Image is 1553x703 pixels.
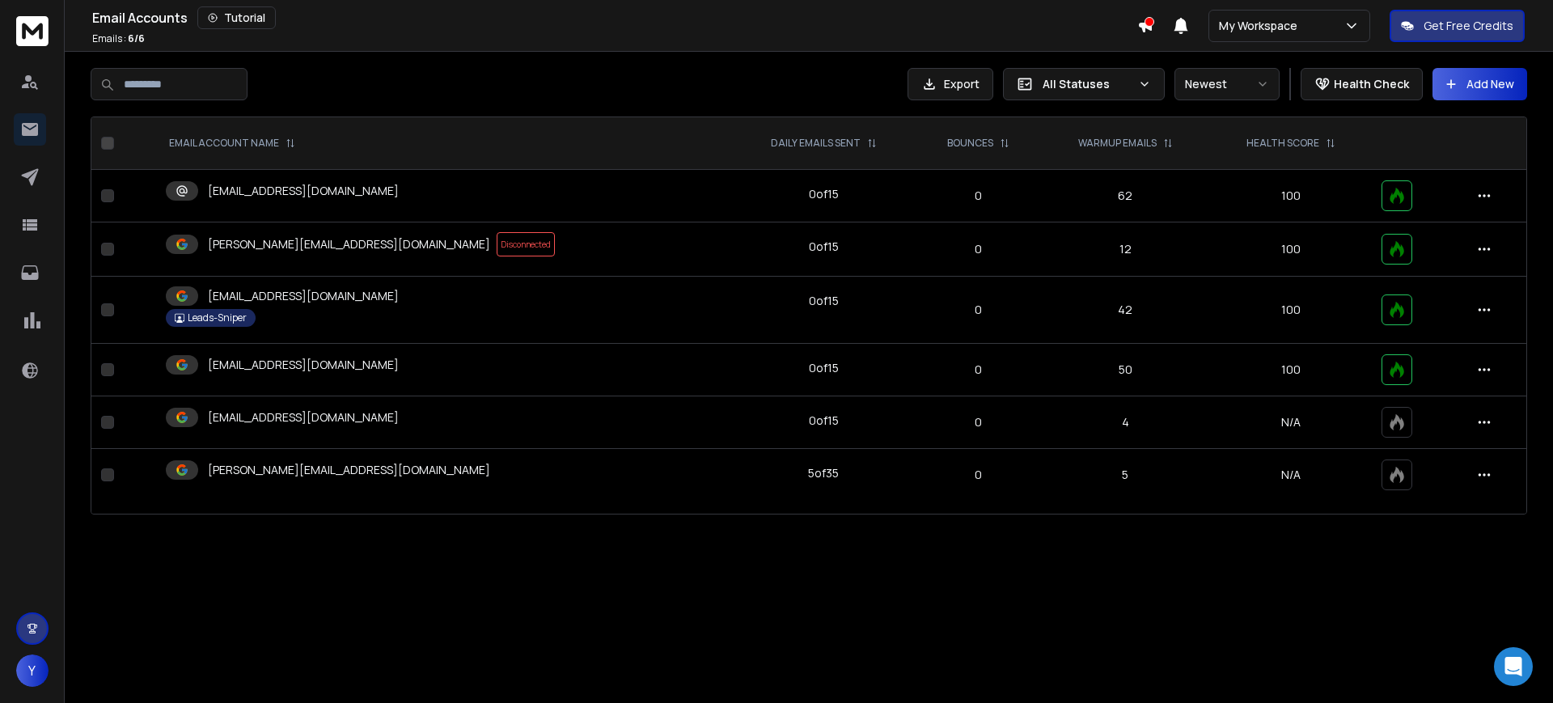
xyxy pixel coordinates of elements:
[1174,68,1280,100] button: Newest
[197,6,276,29] button: Tutorial
[1040,277,1210,344] td: 42
[208,357,399,373] p: [EMAIL_ADDRESS][DOMAIN_NAME]
[926,362,1030,378] p: 0
[1210,344,1372,396] td: 100
[1040,344,1210,396] td: 50
[1390,10,1525,42] button: Get Free Credits
[809,239,839,255] div: 0 of 15
[1246,137,1319,150] p: HEALTH SCORE
[92,6,1137,29] div: Email Accounts
[1078,137,1157,150] p: WARMUP EMAILS
[809,186,839,202] div: 0 of 15
[809,413,839,429] div: 0 of 15
[926,414,1030,430] p: 0
[208,183,399,199] p: [EMAIL_ADDRESS][DOMAIN_NAME]
[1494,647,1533,686] div: Open Intercom Messenger
[16,654,49,687] button: Y
[1220,414,1362,430] p: N/A
[1334,76,1409,92] p: Health Check
[1210,222,1372,277] td: 100
[926,467,1030,483] p: 0
[128,32,145,45] span: 6 / 6
[1220,467,1362,483] p: N/A
[169,137,295,150] div: EMAIL ACCOUNT NAME
[208,288,399,304] p: [EMAIL_ADDRESS][DOMAIN_NAME]
[1040,170,1210,222] td: 62
[926,302,1030,318] p: 0
[1210,170,1372,222] td: 100
[809,293,839,309] div: 0 of 15
[92,32,145,45] p: Emails :
[947,137,993,150] p: BOUNCES
[809,360,839,376] div: 0 of 15
[188,311,247,324] p: Leads-Sniper
[1040,396,1210,449] td: 4
[1040,449,1210,502] td: 5
[1432,68,1527,100] button: Add New
[208,462,490,478] p: [PERSON_NAME][EMAIL_ADDRESS][DOMAIN_NAME]
[208,409,399,426] p: [EMAIL_ADDRESS][DOMAIN_NAME]
[1301,68,1423,100] button: Health Check
[926,241,1030,257] p: 0
[771,137,861,150] p: DAILY EMAILS SENT
[908,68,993,100] button: Export
[497,232,555,256] span: Disconnected
[1210,277,1372,344] td: 100
[1424,18,1513,34] p: Get Free Credits
[1043,76,1132,92] p: All Statuses
[926,188,1030,204] p: 0
[208,236,490,252] p: [PERSON_NAME][EMAIL_ADDRESS][DOMAIN_NAME]
[1040,222,1210,277] td: 12
[808,465,839,481] div: 5 of 35
[1219,18,1304,34] p: My Workspace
